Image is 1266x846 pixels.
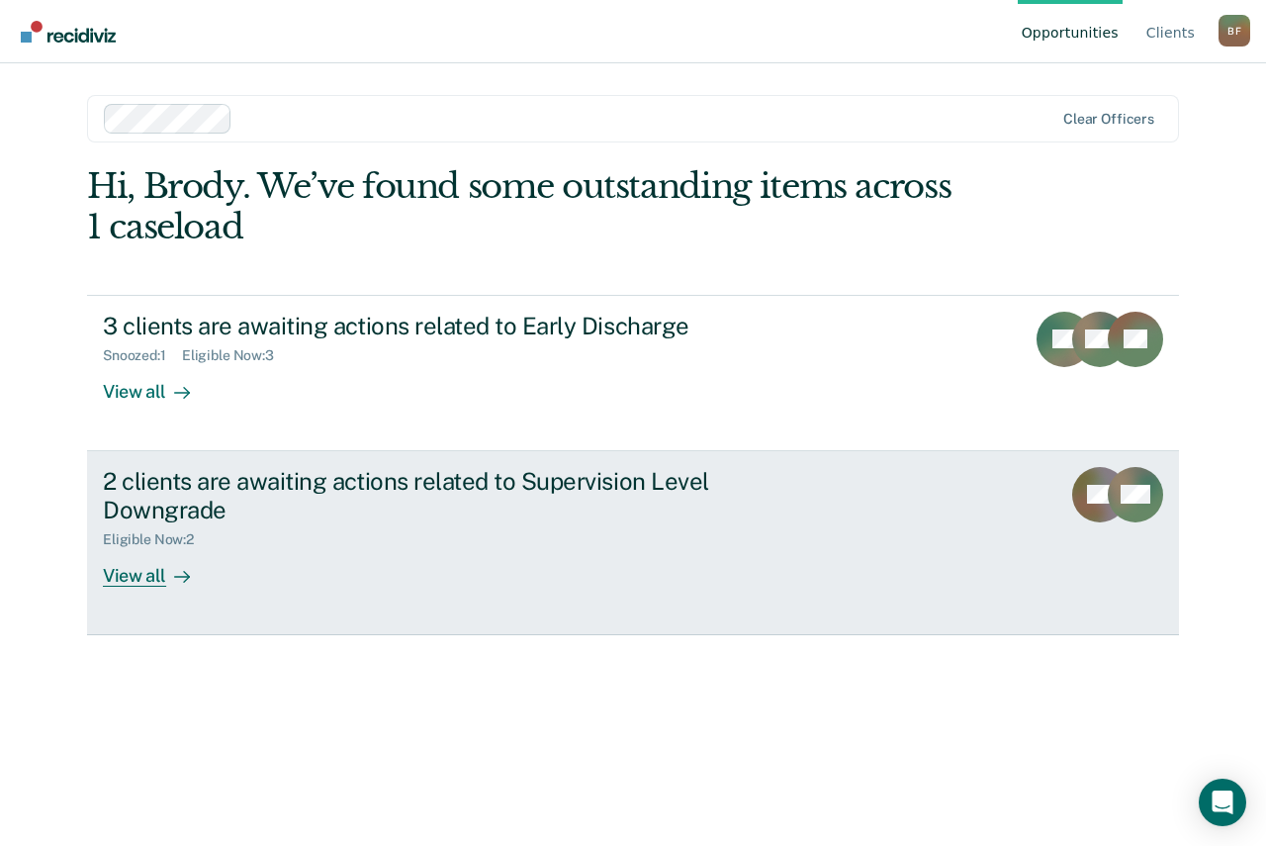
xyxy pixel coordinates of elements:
[103,548,214,587] div: View all
[103,312,797,340] div: 3 clients are awaiting actions related to Early Discharge
[1219,15,1250,47] div: B F
[103,347,182,364] div: Snoozed : 1
[103,467,797,524] div: 2 clients are awaiting actions related to Supervision Level Downgrade
[1219,15,1250,47] button: Profile dropdown button
[21,21,116,43] img: Recidiviz
[87,451,1179,635] a: 2 clients are awaiting actions related to Supervision Level DowngradeEligible Now:2View all
[87,295,1179,451] a: 3 clients are awaiting actions related to Early DischargeSnoozed:1Eligible Now:3View all
[103,531,210,548] div: Eligible Now : 2
[103,364,214,403] div: View all
[1063,111,1154,128] div: Clear officers
[87,166,960,247] div: Hi, Brody. We’ve found some outstanding items across 1 caseload
[182,347,290,364] div: Eligible Now : 3
[1199,779,1246,826] div: Open Intercom Messenger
